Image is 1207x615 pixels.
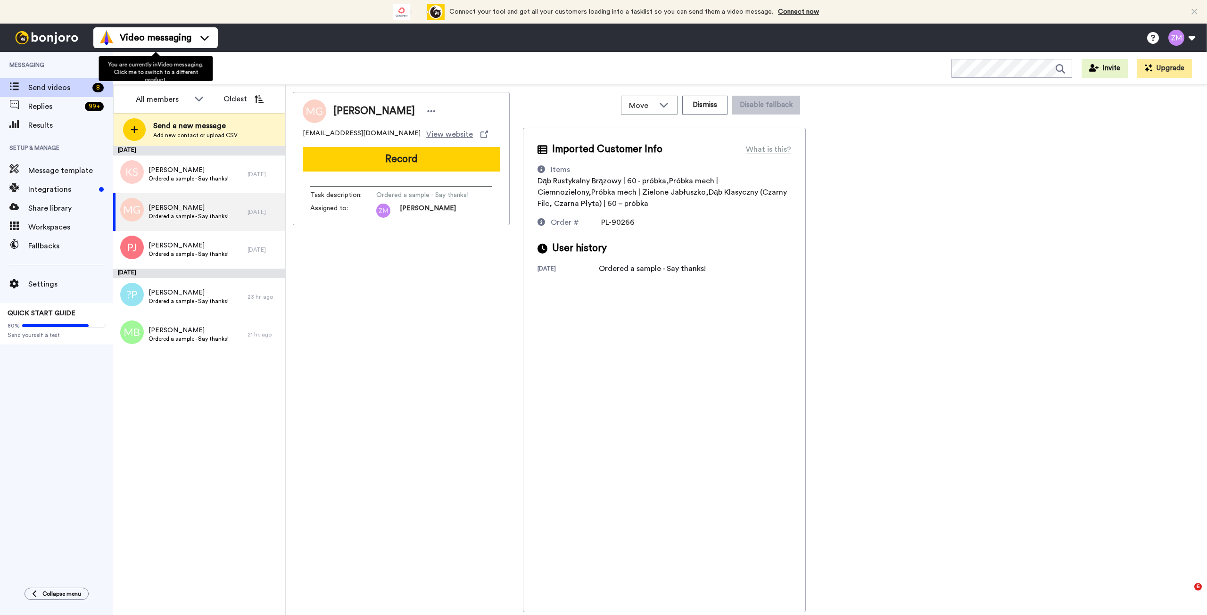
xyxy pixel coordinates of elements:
[310,204,376,218] span: Assigned to:
[303,129,421,140] span: [EMAIL_ADDRESS][DOMAIN_NAME]
[149,326,229,335] span: [PERSON_NAME]
[537,265,599,274] div: [DATE]
[551,217,579,228] div: Order #
[120,198,144,221] img: mg.png
[85,102,104,111] div: 99 +
[1082,59,1128,78] button: Invite
[310,190,376,200] span: Task description :
[552,142,662,156] span: Imported Customer Info
[28,184,95,195] span: Integrations
[92,83,104,92] div: 8
[113,146,285,156] div: [DATE]
[537,177,787,207] span: Dąb Rustykalny Brązowy | 60 - próbka,Próbka mech | Ciemnozielony,Próbka mech | Zielone Jabłuszko,...
[149,203,229,213] span: [PERSON_NAME]
[449,8,773,15] span: Connect your tool and get all your customers loading into a tasklist so you can send them a video...
[28,120,113,131] span: Results
[42,590,81,598] span: Collapse menu
[746,144,791,155] div: What is this?
[28,221,113,233] span: Workspaces
[248,293,281,301] div: 23 hr. ago
[149,335,229,343] span: Ordered a sample - Say thanks!
[113,269,285,278] div: [DATE]
[153,120,238,131] span: Send a new message
[28,165,113,176] span: Message template
[732,96,800,115] button: Disable fallback
[8,322,20,329] span: 80%
[629,100,654,111] span: Move
[303,99,326,123] img: Image of Maciej Gładysz
[149,241,229,250] span: [PERSON_NAME]
[149,288,229,297] span: [PERSON_NAME]
[108,62,203,82] span: You are currently in Video messaging . Click me to switch to a different product.
[28,240,113,252] span: Fallbacks
[333,104,415,118] span: [PERSON_NAME]
[28,203,113,214] span: Share library
[28,279,113,290] span: Settings
[599,263,706,274] div: Ordered a sample - Say thanks!
[120,283,144,306] img: avatar
[28,82,89,93] span: Send videos
[149,297,229,305] span: Ordered a sample - Say thanks!
[120,236,144,259] img: pj.png
[25,588,89,600] button: Collapse menu
[11,31,82,44] img: bj-logo-header-white.svg
[778,8,819,15] a: Connect now
[216,90,271,108] button: Oldest
[376,190,469,200] span: Ordered a sample - Say thanks!
[136,94,190,105] div: All members
[1137,59,1192,78] button: Upgrade
[248,246,281,254] div: [DATE]
[400,204,456,218] span: [PERSON_NAME]
[248,331,281,338] div: 21 hr. ago
[8,331,106,339] span: Send yourself a test
[1194,583,1202,590] span: 6
[248,171,281,178] div: [DATE]
[682,96,728,115] button: Dismiss
[1175,583,1198,606] iframe: Intercom live chat
[376,204,390,218] img: zm.png
[552,241,607,255] span: User history
[426,129,473,140] span: View website
[393,4,445,20] div: animation
[99,30,114,45] img: vm-color.svg
[120,160,144,184] img: ks.png
[248,208,281,216] div: [DATE]
[601,219,635,226] span: PL-90266
[149,250,229,258] span: Ordered a sample - Say thanks!
[303,147,500,172] button: Record
[149,213,229,220] span: Ordered a sample - Say thanks!
[120,31,191,44] span: Video messaging
[153,131,238,139] span: Add new contact or upload CSV
[28,101,81,112] span: Replies
[426,129,488,140] a: View website
[149,175,229,182] span: Ordered a sample - Say thanks!
[551,164,570,175] div: Items
[8,310,75,317] span: QUICK START GUIDE
[120,320,144,344] img: mb.png
[149,165,229,175] span: [PERSON_NAME]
